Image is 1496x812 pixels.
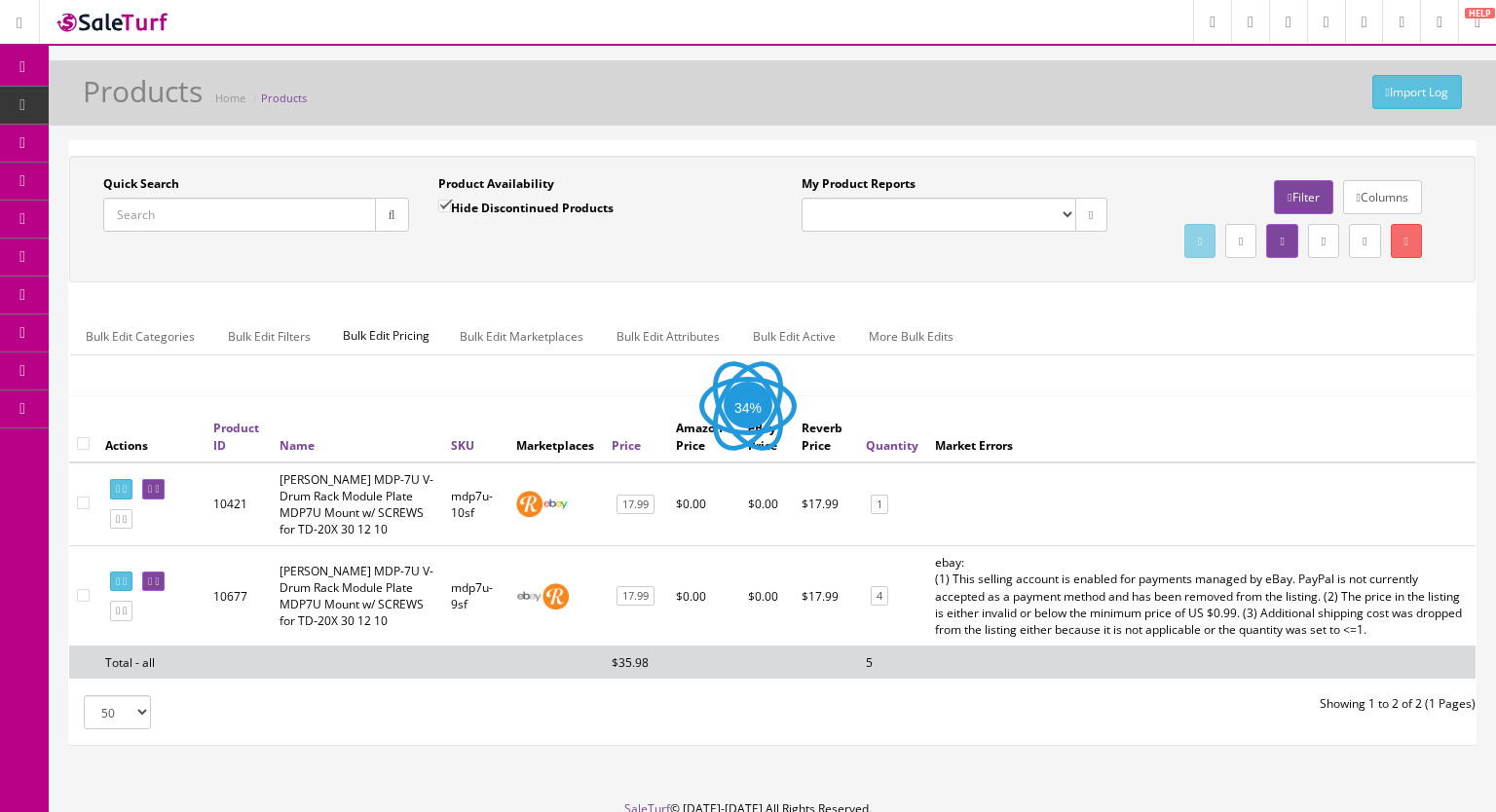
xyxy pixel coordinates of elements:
td: 10677 [206,546,272,646]
input: Hide Discontinued Products [438,200,451,212]
label: My Product Reports [802,175,916,193]
a: Quantity [866,437,918,454]
h1: Products [83,75,203,107]
input: Search [103,198,376,232]
img: reverb [542,583,569,609]
label: Product Availability [438,175,554,193]
td: $0.00 [740,546,794,646]
td: Roland MDP-7U V-Drum Rack Module Plate MDP7U Mount w/ SCREWS for TD-20X 30 12 10 [272,546,443,646]
th: Marketplaces [508,412,604,461]
a: Products [261,91,307,105]
a: 1 [871,495,888,515]
a: 17.99 [617,586,654,607]
th: Actions [97,412,206,461]
td: Total - all [97,646,206,679]
a: Import Log [1372,75,1462,109]
th: eBay Price [740,412,794,461]
a: Bulk Edit Categories [70,317,210,355]
span: Bulk Edit Pricing [328,317,444,354]
td: $0.00 [740,462,794,546]
span: HELP [1465,8,1495,18]
a: Home [215,91,245,105]
a: Bulk Edit Active [737,317,851,355]
a: Bulk Edit Attributes [601,317,735,355]
td: Roland MDP-7U V-Drum Rack Module Plate MDP7U Mount w/ SCREWS for TD-20X 30 12 10 [272,462,443,546]
td: 5 [858,646,927,679]
th: Reverb Price [794,412,859,461]
label: Hide Discontinued Products [438,198,614,217]
a: Bulk Edit Marketplaces [444,317,599,355]
img: SaleTurf [55,9,171,35]
a: Columns [1343,180,1422,214]
div: Showing 1 to 2 of 2 (1 Pages) [772,695,1490,713]
td: $35.98 [604,646,669,679]
a: 17.99 [617,495,654,515]
a: Product ID [213,420,259,453]
a: Name [280,437,315,454]
td: mdp7u-10sf [443,462,508,546]
a: 4 [871,586,888,607]
a: More Bulk Edits [853,317,969,355]
th: Market Errors [927,412,1476,461]
td: ebay: (1) This selling account is enabled for payments managed by eBay. PayPal is not currently a... [927,546,1476,646]
img: ebay [516,583,542,609]
td: 10421 [206,462,272,546]
a: Filter [1274,180,1332,214]
label: Quick Search [103,175,179,193]
a: Bulk Edit Filters [212,317,326,355]
a: Price [612,437,641,454]
td: $17.99 [794,546,859,646]
th: Amazon Price [668,412,740,461]
td: $17.99 [794,462,859,546]
td: $0.00 [668,462,740,546]
img: reverb [516,491,542,517]
a: SKU [451,437,474,454]
td: $0.00 [668,546,740,646]
td: mdp7u-9sf [443,546,508,646]
img: ebay [542,491,569,517]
